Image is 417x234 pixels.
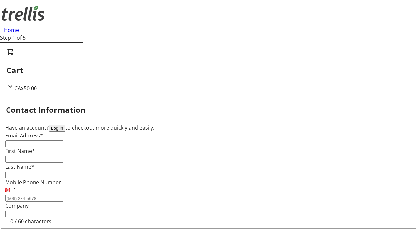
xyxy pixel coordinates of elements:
div: CartCA$50.00 [7,48,410,92]
label: Email Address* [5,132,43,139]
tr-character-limit: 0 / 60 characters [10,218,51,225]
input: (506) 234-5678 [5,195,63,202]
label: First Name* [5,148,35,155]
span: CA$50.00 [14,85,37,92]
label: Last Name* [5,163,34,170]
h2: Cart [7,64,410,76]
label: Mobile Phone Number [5,179,61,186]
label: Company [5,202,29,209]
h2: Contact Information [6,104,86,116]
button: Log in [49,125,65,132]
div: Have an account? to checkout more quickly and easily. [5,124,412,132]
